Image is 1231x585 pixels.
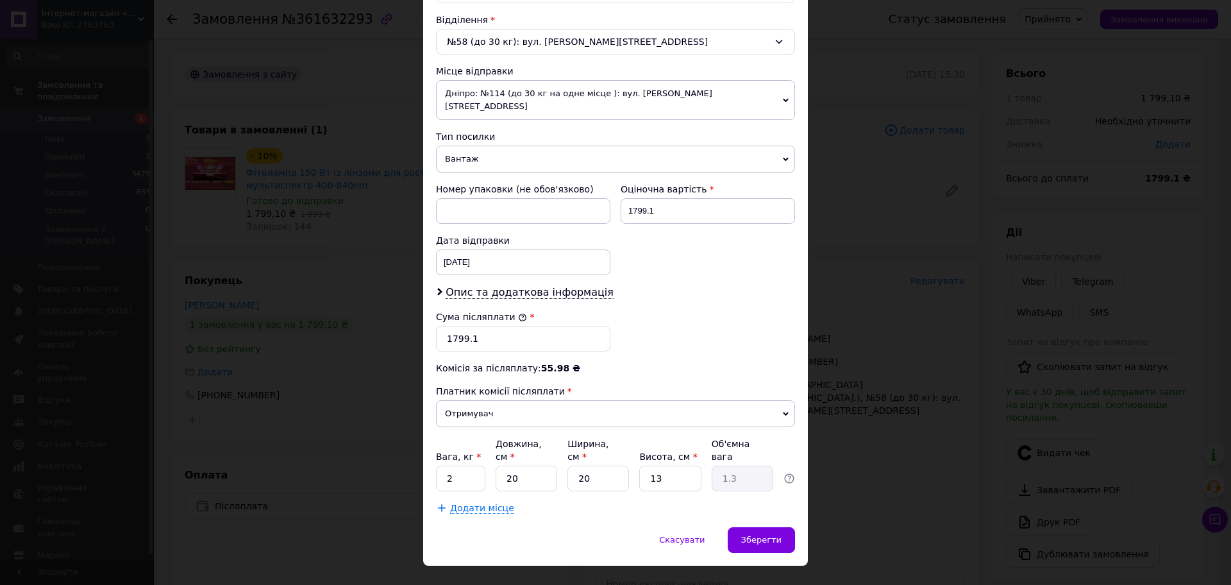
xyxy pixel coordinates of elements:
[436,400,795,427] span: Отримувач
[436,29,795,55] div: №58 (до 30 кг): вул. [PERSON_NAME][STREET_ADDRESS]
[567,439,608,462] label: Ширина, см
[436,452,481,462] label: Вага, кг
[436,131,495,142] span: Тип посилки
[639,452,697,462] label: Висота, см
[712,437,773,463] div: Об'ємна вага
[496,439,542,462] label: Довжина, см
[436,312,527,322] label: Сума післяплати
[541,363,580,373] span: 55.98 ₴
[659,535,705,545] span: Скасувати
[450,503,514,514] span: Додати місце
[436,66,514,76] span: Місце відправки
[741,535,782,545] span: Зберегти
[436,146,795,173] span: Вантаж
[436,362,795,375] div: Комісія за післяплату:
[436,234,610,247] div: Дата відправки
[436,183,610,196] div: Номер упаковки (не обов'язково)
[446,286,614,299] span: Опис та додаткова інформація
[621,183,795,196] div: Оціночна вартість
[436,386,565,396] span: Платник комісії післяплати
[436,80,795,120] span: Дніпро: №114 (до 30 кг на одне місце ): вул. [PERSON_NAME][STREET_ADDRESS]
[436,13,795,26] div: Відділення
